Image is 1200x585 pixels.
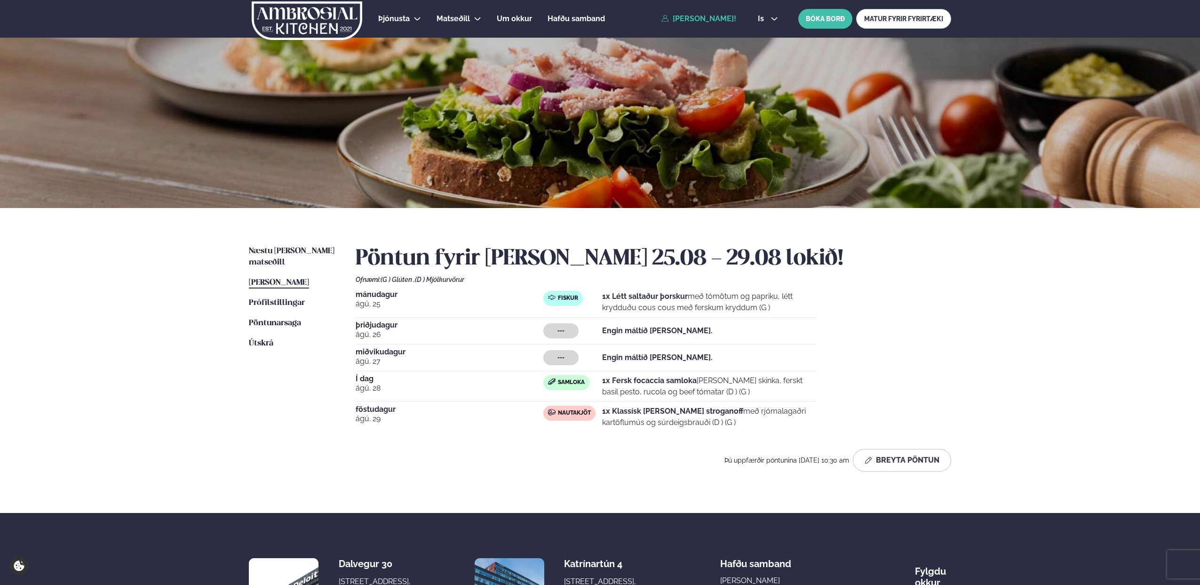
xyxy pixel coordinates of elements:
span: is [758,15,767,23]
a: Hafðu samband [548,13,605,24]
span: Útskrá [249,339,273,347]
span: --- [557,327,564,335]
span: Hafðu samband [720,551,791,569]
span: mánudagur [356,291,543,298]
a: Um okkur [497,13,532,24]
a: Þjónusta [378,13,410,24]
button: Breyta Pöntun [853,449,951,472]
span: (D ) Mjólkurvörur [415,276,464,283]
span: Í dag [356,375,543,383]
a: MATUR FYRIR FYRIRTÆKI [856,9,951,29]
span: Um okkur [497,14,532,23]
span: ágú. 27 [356,356,543,367]
p: með tómötum og papriku, létt krydduðu cous cous með ferskum kryddum (G ) [602,291,817,313]
img: fish.svg [548,294,556,301]
span: Samloka [558,379,585,386]
span: (G ) Glúten , [381,276,415,283]
a: Prófílstillingar [249,297,305,309]
span: ágú. 29 [356,413,543,425]
h2: Pöntun fyrir [PERSON_NAME] 25.08 - 29.08 lokið! [356,246,951,272]
p: [PERSON_NAME] skinka, ferskt basil pesto, rucola og beef tómatar (D ) (G ) [602,375,817,398]
div: Ofnæmi: [356,276,951,283]
p: með rjómalagaðri kartöflumús og súrdeigsbrauði (D ) (G ) [602,406,817,428]
span: föstudagur [356,406,543,413]
span: Þjónusta [378,14,410,23]
span: þriðjudagur [356,321,543,329]
img: logo [251,1,363,40]
a: Cookie settings [9,556,29,576]
div: Dalvegur 30 [339,558,413,569]
strong: Engin máltíð [PERSON_NAME]. [602,326,713,335]
strong: 1x Létt saltaður þorskur [602,292,688,301]
button: is [750,15,786,23]
a: Matseðill [437,13,470,24]
img: sandwich-new-16px.svg [548,378,556,385]
a: Útskrá [249,338,273,349]
img: beef.svg [548,409,556,416]
span: Prófílstillingar [249,299,305,307]
span: ágú. 25 [356,298,543,310]
span: Pöntunarsaga [249,319,301,327]
strong: Engin máltíð [PERSON_NAME]. [602,353,713,362]
a: [PERSON_NAME] [249,277,309,288]
button: BÓKA BORÐ [798,9,852,29]
span: ágú. 26 [356,329,543,340]
span: Matseðill [437,14,470,23]
span: [PERSON_NAME] [249,279,309,287]
span: Þú uppfærðir pöntunina [DATE] 10:30 am [724,457,849,464]
a: Næstu [PERSON_NAME] matseðill [249,246,337,268]
span: miðvikudagur [356,348,543,356]
strong: 1x Fersk focaccia samloka [602,376,697,385]
span: ágú. 28 [356,383,543,394]
a: Pöntunarsaga [249,318,301,329]
span: Fiskur [558,295,578,302]
span: Hafðu samband [548,14,605,23]
span: Nautakjöt [558,409,591,417]
div: Katrínartún 4 [564,558,639,569]
a: [PERSON_NAME]! [661,15,736,23]
span: Næstu [PERSON_NAME] matseðill [249,247,334,266]
strong: 1x Klassísk [PERSON_NAME] stroganoff [602,407,743,416]
span: --- [557,354,564,361]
